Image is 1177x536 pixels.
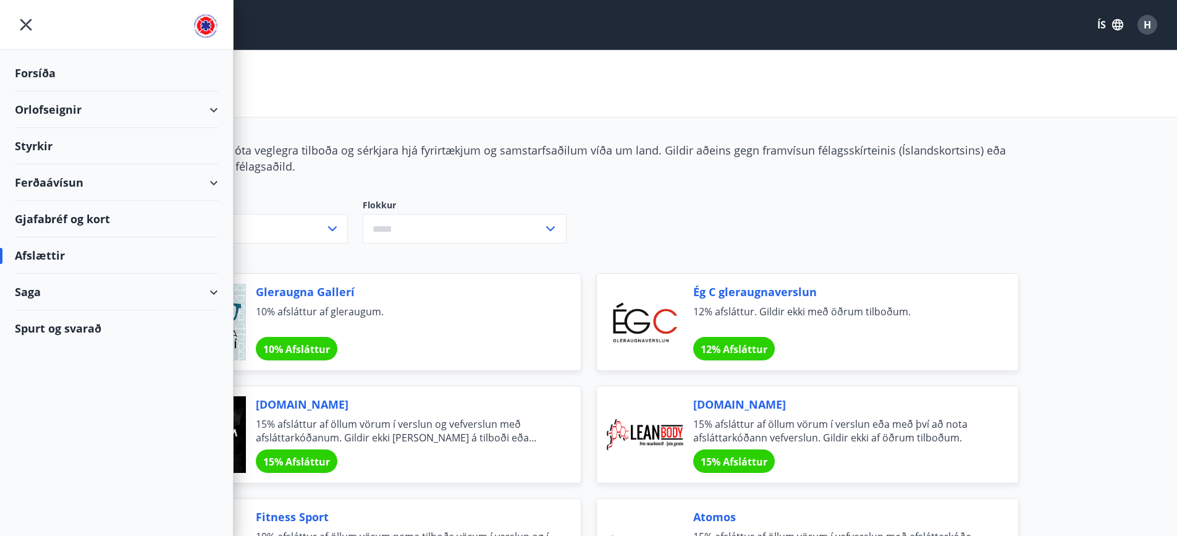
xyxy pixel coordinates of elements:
[1144,18,1151,32] span: H
[256,284,551,300] span: Gleraugna Gallerí
[256,396,551,412] span: [DOMAIN_NAME]
[15,14,37,36] button: menu
[15,91,218,128] div: Orlofseignir
[693,509,989,525] span: Atomos
[15,274,218,310] div: Saga
[15,201,218,237] div: Gjafabréf og kort
[15,164,218,201] div: Ferðaávísun
[1091,14,1130,36] button: ÍS
[15,128,218,164] div: Styrkir
[15,237,218,274] div: Afslættir
[159,199,348,214] span: Svæði
[363,199,567,211] label: Flokkur
[256,509,551,525] span: Fitness Sport
[693,305,989,332] span: 12% afsláttur. Gildir ekki með öðrum tilboðum.
[159,214,348,244] button: Allt
[256,305,551,332] span: 10% afsláttur af gleraugum.
[193,14,218,38] img: union_logo
[693,417,989,445] span: 15% afsláttur af öllum vörum í verslun eða með því að nota afsláttarkóðann vefverslun. Gildir ekk...
[263,342,330,356] span: 10% Afsláttur
[15,55,218,91] div: Forsíða
[263,455,330,469] span: 15% Afsláttur
[693,284,989,300] span: Ég C gleraugnaverslun
[159,143,1006,174] span: Félagsmenn njóta veglegra tilboða og sérkjara hjá fyrirtækjum og samstarfsaðilum víða um land. Gi...
[693,396,989,412] span: [DOMAIN_NAME]
[15,310,218,346] div: Spurt og svarað
[1133,10,1162,40] button: H
[256,417,551,445] span: 15% afsláttur af öllum vörum í verslun og vefverslun með afsláttarkóðanum. Gildir ekki [PERSON_NA...
[701,455,767,469] span: 15% Afsláttur
[701,342,767,356] span: 12% Afsláttur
